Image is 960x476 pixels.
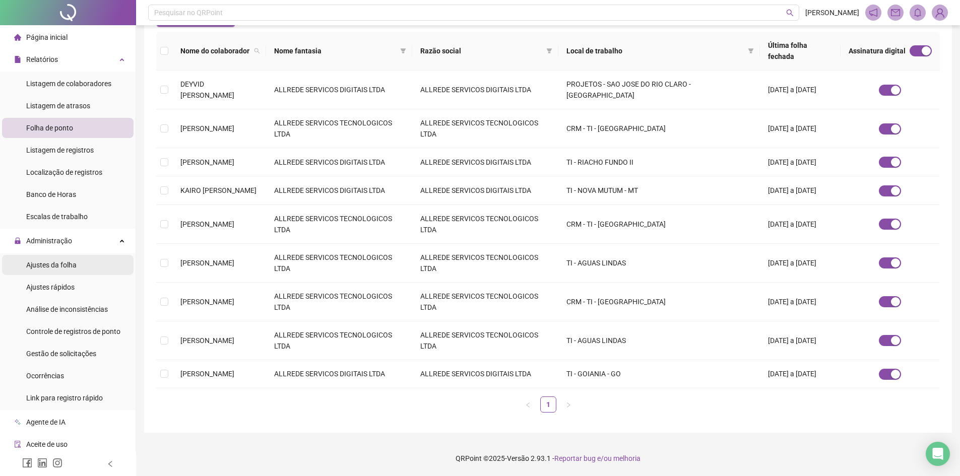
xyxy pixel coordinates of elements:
span: [PERSON_NAME] [180,124,234,132]
span: Local de trabalho [566,45,744,56]
td: TI - GOIANIA - GO [558,360,760,388]
button: left [520,396,536,413]
span: Relatórios [26,55,58,63]
span: Página inicial [26,33,68,41]
div: Open Intercom Messenger [926,442,950,466]
span: Agente de IA [26,418,66,426]
span: KAIRO [PERSON_NAME] [180,186,257,194]
span: Aceite de uso [26,440,68,448]
span: Razão social [420,45,542,56]
td: [DATE] a [DATE] [760,71,841,109]
span: Análise de inconsistências [26,305,108,313]
span: audit [14,441,21,448]
span: filter [544,43,554,58]
span: Escalas de trabalho [26,213,88,221]
td: ALLREDE SERVICOS DIGITAIS LTDA [412,176,558,205]
span: Administração [26,237,72,245]
td: ALLREDE SERVICOS DIGITAIS LTDA [412,148,558,176]
span: filter [746,43,756,58]
span: notification [869,8,878,17]
li: Página anterior [520,396,536,413]
td: ALLREDE SERVICOS DIGITAIS LTDA [412,360,558,388]
td: CRM - TI - [GEOGRAPHIC_DATA] [558,283,760,321]
span: left [107,460,114,467]
span: search [252,43,262,58]
td: ALLREDE SERVICOS DIGITAIS LTDA [266,176,412,205]
span: bell [913,8,922,17]
span: Ocorrências [26,372,64,380]
td: TI - AGUAS LINDAS [558,321,760,360]
td: TI - AGUAS LINDAS [558,244,760,283]
td: CRM - TI - [GEOGRAPHIC_DATA] [558,205,760,244]
footer: QRPoint © 2025 - 2.93.1 - [136,441,960,476]
span: Assinatura digital [849,45,906,56]
span: facebook [22,458,32,468]
span: Link para registro rápido [26,394,103,402]
span: instagram [52,458,62,468]
span: home [14,34,21,41]
td: ALLREDE SERVICOS TECNOLOGICOS LTDA [266,244,412,283]
span: Localização de registros [26,168,102,176]
img: 78155 [932,5,947,20]
span: Listagem de colaboradores [26,80,111,88]
span: filter [400,48,406,54]
span: Listagem de atrasos [26,102,90,110]
td: TI - NOVA MUTUM - MT [558,176,760,205]
span: lock [14,237,21,244]
span: filter [546,48,552,54]
td: [DATE] a [DATE] [760,109,841,148]
td: ALLREDE SERVICOS TECNOLOGICOS LTDA [412,109,558,148]
span: search [254,48,260,54]
span: Ajustes da folha [26,261,77,269]
span: [PERSON_NAME] [180,259,234,267]
td: ALLREDE SERVICOS DIGITAIS LTDA [266,360,412,388]
td: ALLREDE SERVICOS TECNOLOGICOS LTDA [412,321,558,360]
span: Nome fantasia [274,45,396,56]
span: [PERSON_NAME] [180,336,234,345]
td: ALLREDE SERVICOS DIGITAIS LTDA [412,71,558,109]
td: ALLREDE SERVICOS TECNOLOGICOS LTDA [412,283,558,321]
td: [DATE] a [DATE] [760,244,841,283]
span: Folha de ponto [26,124,73,132]
td: CRM - TI - [GEOGRAPHIC_DATA] [558,109,760,148]
td: ALLREDE SERVICOS TECNOLOGICOS LTDA [266,321,412,360]
span: filter [748,48,754,54]
td: [DATE] a [DATE] [760,148,841,176]
span: filter [398,43,408,58]
td: ALLREDE SERVICOS TECNOLOGICOS LTDA [412,205,558,244]
span: Gestão de solicitações [26,350,96,358]
span: mail [891,8,900,17]
span: Listagem de registros [26,146,94,154]
li: Próxima página [560,396,577,413]
td: ALLREDE SERVICOS TECNOLOGICOS LTDA [266,205,412,244]
td: ALLREDE SERVICOS DIGITAIS LTDA [266,148,412,176]
span: [PERSON_NAME] [180,158,234,166]
span: [PERSON_NAME] [180,220,234,228]
span: Nome do colaborador [180,45,250,56]
span: linkedin [37,458,47,468]
td: [DATE] a [DATE] [760,283,841,321]
span: DEYVID [PERSON_NAME] [180,80,234,99]
a: 1 [541,397,556,412]
span: search [786,9,794,17]
span: Ajustes rápidos [26,283,75,291]
button: right [560,396,577,413]
td: ALLREDE SERVICOS TECNOLOGICOS LTDA [266,109,412,148]
span: Versão [507,454,529,462]
span: right [565,402,571,408]
td: [DATE] a [DATE] [760,321,841,360]
li: 1 [540,396,556,413]
span: [PERSON_NAME] [180,370,234,378]
span: [PERSON_NAME] [805,7,859,18]
td: [DATE] a [DATE] [760,360,841,388]
td: TI - RIACHO FUNDO II [558,148,760,176]
span: Banco de Horas [26,190,76,198]
span: [PERSON_NAME] [180,298,234,306]
span: left [525,402,531,408]
span: file [14,56,21,63]
td: [DATE] a [DATE] [760,176,841,205]
td: PROJETOS - SAO JOSE DO RIO CLARO - [GEOGRAPHIC_DATA] [558,71,760,109]
td: ALLREDE SERVICOS DIGITAIS LTDA [266,71,412,109]
span: Controle de registros de ponto [26,327,120,335]
th: Última folha fechada [760,32,841,71]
